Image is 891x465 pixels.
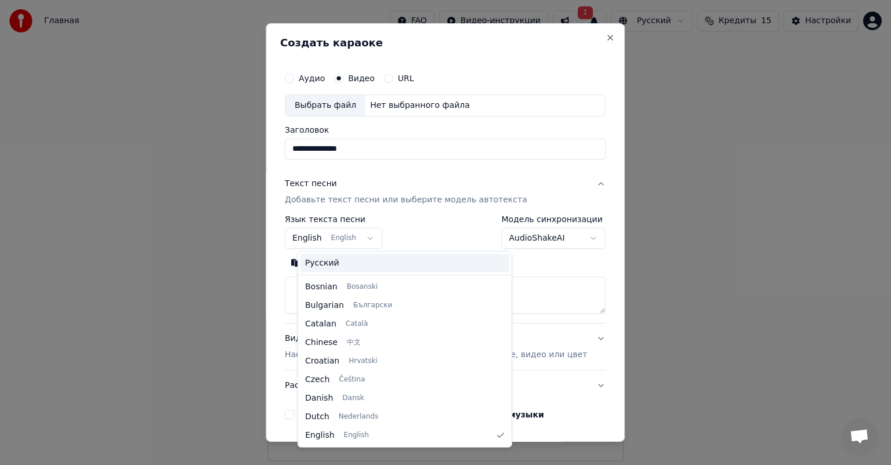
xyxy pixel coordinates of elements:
[305,318,336,330] span: Catalan
[305,257,339,269] span: Русский
[342,394,364,403] span: Dansk
[346,282,377,292] span: Bosanski
[305,430,335,441] span: English
[339,412,378,422] span: Nederlands
[343,431,368,440] span: English
[349,357,378,366] span: Hrvatski
[347,338,361,347] span: 中文
[305,337,338,348] span: Chinese
[305,374,329,386] span: Czech
[305,393,333,404] span: Danish
[305,300,344,311] span: Bulgarian
[305,355,339,367] span: Croatian
[305,281,338,293] span: Bosnian
[305,411,329,423] span: Dutch
[346,319,368,329] span: Català
[339,375,365,384] span: Čeština
[353,301,392,310] span: Български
